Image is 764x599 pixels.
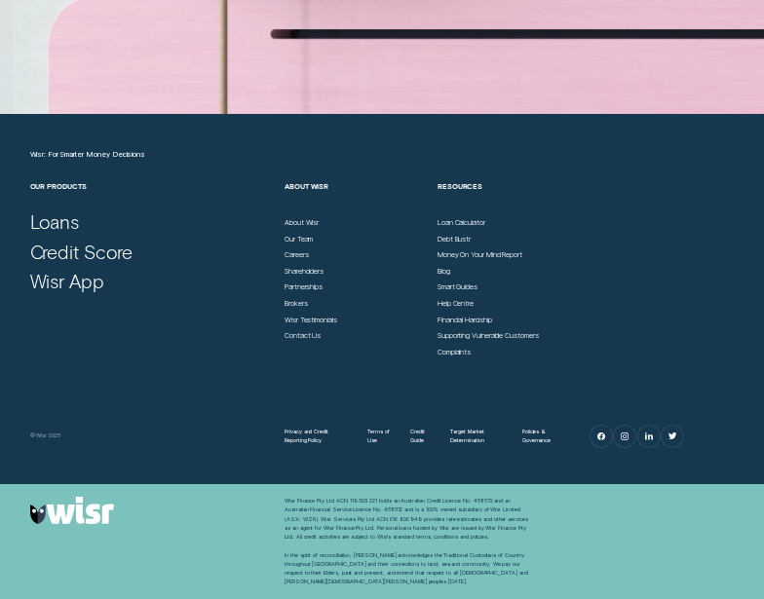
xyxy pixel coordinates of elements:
[638,426,660,447] a: LinkedIn
[285,250,308,259] a: Careers
[285,218,319,227] a: About Wisr
[285,316,337,324] a: Wisr Testimonials
[522,428,565,446] a: Policies & Governance
[438,348,471,356] a: Complaints
[285,331,321,340] a: Contact Us
[614,426,635,447] a: Instagram
[285,182,429,218] h2: About Wisr
[450,428,506,446] a: Target Market Determination
[30,182,276,218] h2: Our Products
[367,428,395,446] a: Terms of Use
[25,431,280,440] div: © Wisr 2025
[30,270,105,293] a: Wisr App
[30,241,133,264] a: Credit Score
[410,428,434,446] a: Credit Guide
[285,497,530,587] div: Wisr Finance Pty Ltd ACN 119 503 221 holds an Australian Credit Licence No. 458572 and an Austral...
[438,250,522,259] a: Money On Your Mind Report
[438,182,582,218] h2: Resources
[285,282,323,291] a: Partnerships
[30,210,80,234] a: Loans
[285,299,307,308] a: Brokers
[438,316,492,324] a: Financial Hardship
[438,218,485,227] a: Loan Calculator
[30,497,115,524] img: Wisr
[662,426,683,447] a: Twitter
[285,235,313,243] a: Our Team
[438,331,539,340] a: Supporting Vulnerable Customers
[30,150,146,159] a: Wisr: For Smarter Money Decisions
[438,267,450,276] a: Blog
[438,282,477,291] a: Smart Guides
[438,235,471,243] a: Debt Bustr
[591,426,612,447] a: Facebook
[285,428,351,446] a: Privacy and Credit Reporting Policy
[285,267,324,276] a: Shareholders
[438,299,474,308] a: Help Centre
